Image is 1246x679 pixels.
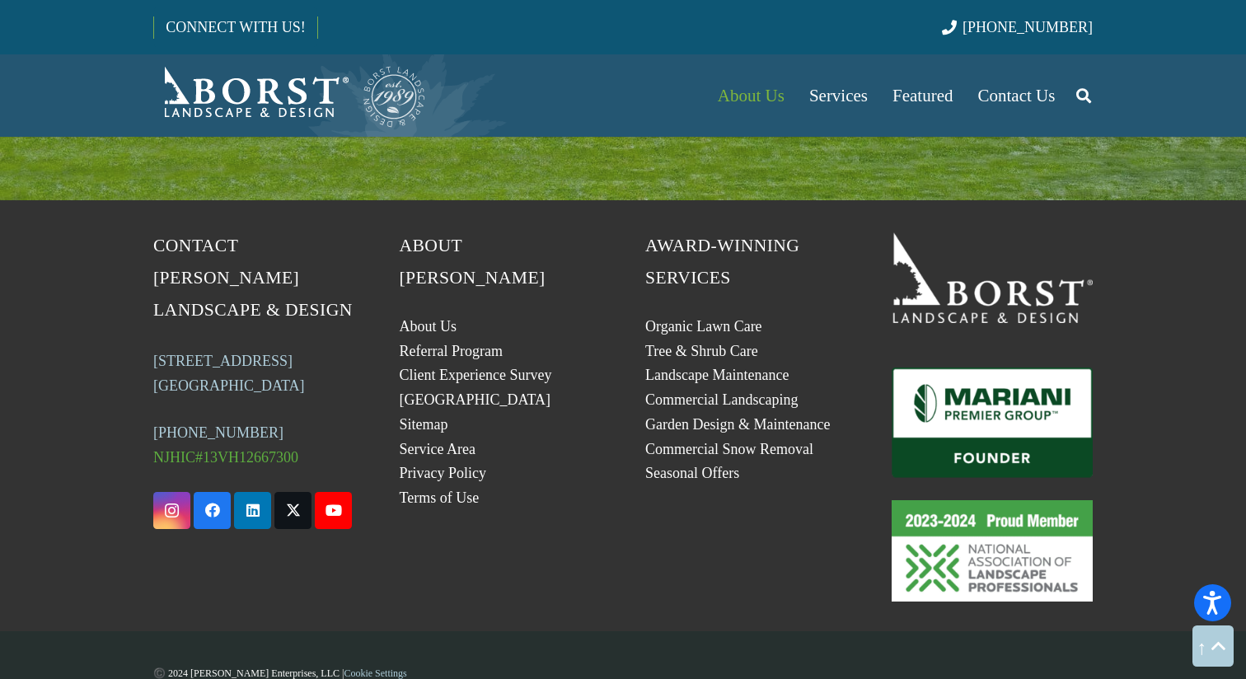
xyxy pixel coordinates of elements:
a: Back to top [1192,625,1234,667]
a: [GEOGRAPHIC_DATA] [400,391,551,408]
a: Services [797,54,880,137]
a: [STREET_ADDRESS][GEOGRAPHIC_DATA] [153,353,305,394]
a: Contact Us [966,54,1068,137]
a: Sitemap [400,416,448,433]
a: Cookie Settings [344,667,406,679]
a: Client Experience Survey [400,367,552,383]
a: Commercial Snow Removal [645,441,813,457]
a: Service Area [400,441,475,457]
a: CONNECT WITH US! [154,7,316,47]
a: About Us [400,318,457,335]
span: Award-Winning Services [645,236,799,288]
a: 19BorstLandscape_Logo_W [892,230,1094,322]
a: Garden Design & Maintenance [645,416,830,433]
span: Services [809,86,868,105]
span: About Us [718,86,785,105]
a: Borst-Logo [153,63,427,129]
a: Instagram [153,492,190,529]
a: Tree & Shrub Care [645,343,758,359]
a: Landscape Maintenance [645,367,789,383]
a: [PHONE_NUMBER] [153,424,283,441]
span: About [PERSON_NAME] [400,236,546,288]
a: Privacy Policy [400,465,487,481]
a: X [274,492,311,529]
span: NJHIC#13VH12667300 [153,449,298,466]
a: About Us [705,54,797,137]
a: Referral Program [400,343,503,359]
a: Mariani_Badge_Full_Founder [892,368,1094,478]
a: Search [1067,75,1100,116]
a: 23-24_Proud_Member_logo [892,500,1094,601]
a: LinkedIn [234,492,271,529]
a: Commercial Landscaping [645,391,798,408]
a: [PHONE_NUMBER] [942,19,1093,35]
a: Facebook [194,492,231,529]
a: Terms of Use [400,489,480,506]
a: YouTube [315,492,352,529]
a: Seasonal Offers [645,465,739,481]
a: Organic Lawn Care [645,318,762,335]
span: Contact Us [978,86,1056,105]
a: Featured [880,54,965,137]
span: Contact [PERSON_NAME] Landscape & Design [153,236,353,320]
span: Featured [892,86,953,105]
span: [PHONE_NUMBER] [963,19,1093,35]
